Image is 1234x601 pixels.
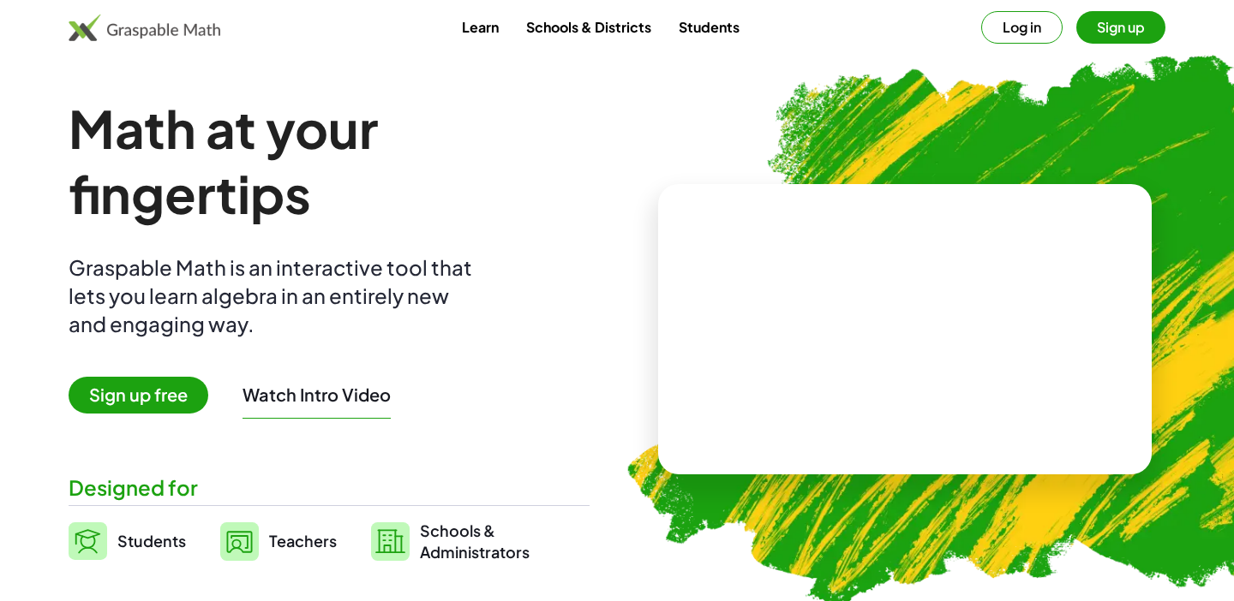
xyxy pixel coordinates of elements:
button: Watch Intro Video [243,384,391,406]
span: Sign up free [69,377,208,414]
div: Graspable Math is an interactive tool that lets you learn algebra in an entirely new and engaging... [69,253,480,338]
div: Designed for [69,473,590,502]
a: Students [69,520,186,562]
a: Teachers [220,520,337,562]
a: Students [665,11,753,43]
span: Schools & Administrators [420,520,530,562]
button: Sign up [1076,11,1165,44]
img: svg%3e [220,522,259,561]
a: Schools &Administrators [371,520,530,562]
a: Schools & Districts [512,11,665,43]
span: Students [117,531,186,550]
img: svg%3e [371,522,410,561]
span: Teachers [269,531,337,550]
h1: Math at your fingertips [69,96,590,226]
video: What is this? This is dynamic math notation. Dynamic math notation plays a central role in how Gr... [776,265,1033,394]
img: svg%3e [69,522,107,560]
button: Log in [981,11,1063,44]
a: Learn [448,11,512,43]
